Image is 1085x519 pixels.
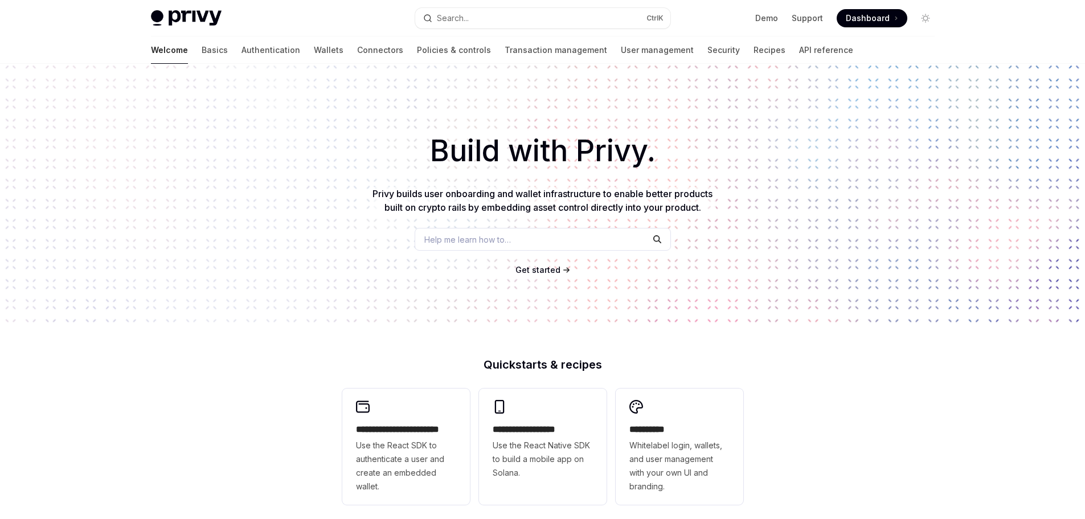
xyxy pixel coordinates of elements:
h1: Build with Privy. [18,129,1067,173]
span: Help me learn how to… [424,234,511,246]
a: Dashboard [837,9,907,27]
img: light logo [151,10,222,26]
a: API reference [799,36,853,64]
a: Security [707,36,740,64]
a: Welcome [151,36,188,64]
span: Ctrl K [646,14,664,23]
a: **** *****Whitelabel login, wallets, and user management with your own UI and branding. [616,389,743,505]
a: Demo [755,13,778,24]
div: Search... [437,11,469,25]
a: Basics [202,36,228,64]
a: Wallets [314,36,343,64]
a: Recipes [754,36,785,64]
a: Authentication [241,36,300,64]
a: Connectors [357,36,403,64]
button: Toggle dark mode [916,9,935,27]
span: Privy builds user onboarding and wallet infrastructure to enable better products built on crypto ... [372,188,713,213]
a: User management [621,36,694,64]
a: Support [792,13,823,24]
h2: Quickstarts & recipes [342,359,743,370]
span: Use the React SDK to authenticate a user and create an embedded wallet. [356,439,456,493]
span: Whitelabel login, wallets, and user management with your own UI and branding. [629,439,730,493]
button: Open search [415,8,670,28]
a: Get started [515,264,560,276]
span: Get started [515,265,560,275]
a: Policies & controls [417,36,491,64]
span: Use the React Native SDK to build a mobile app on Solana. [493,439,593,480]
span: Dashboard [846,13,890,24]
a: Transaction management [505,36,607,64]
a: **** **** **** ***Use the React Native SDK to build a mobile app on Solana. [479,389,607,505]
